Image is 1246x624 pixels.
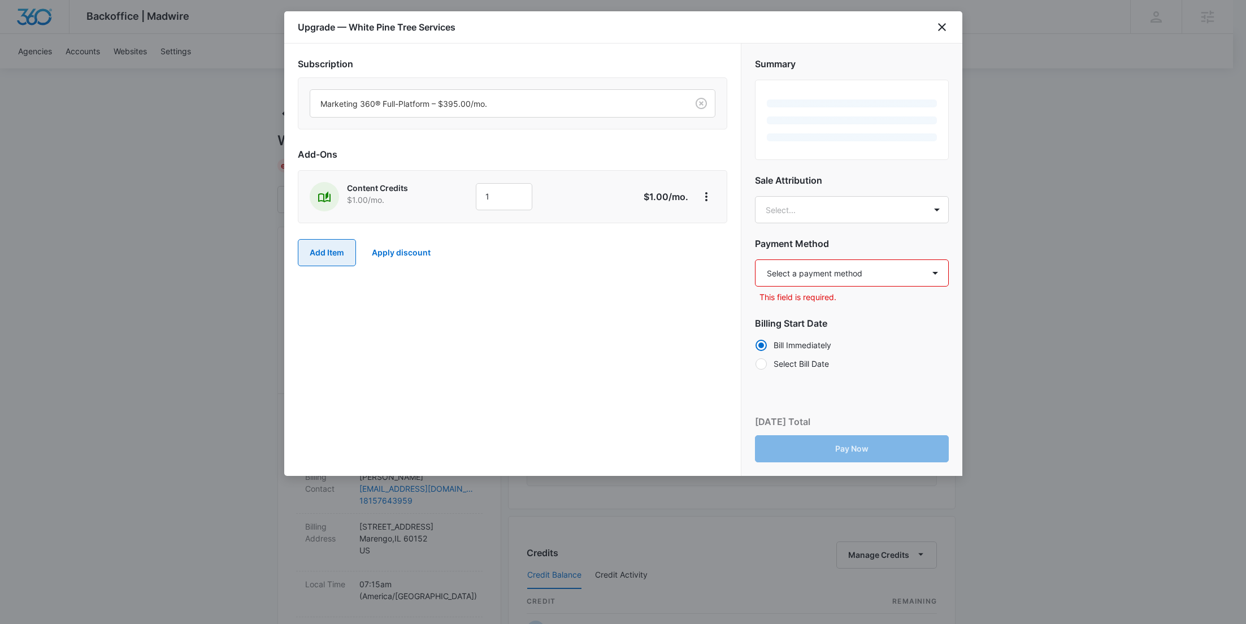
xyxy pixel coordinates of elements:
[755,57,949,71] h2: Summary
[668,191,688,202] span: /mo.
[759,291,949,303] p: This field is required.
[755,415,810,428] p: [DATE] Total
[697,188,715,206] button: View More
[755,339,949,351] label: Bill Immediately
[755,237,949,250] h2: Payment Method
[755,317,949,330] h2: Billing Start Date
[347,182,444,194] p: Content Credits
[635,190,688,203] p: $1.00
[692,94,710,112] button: Clear
[755,358,949,370] label: Select Bill Date
[755,174,949,187] h2: Sale Attribution
[361,239,442,266] button: Apply discount
[298,239,356,266] button: Add Item
[298,148,727,161] h2: Add-Ons
[347,194,444,206] p: $1.00 /mo.
[476,183,532,210] input: 1
[935,20,949,34] button: close
[298,57,727,71] h2: Subscription
[298,20,455,34] h1: Upgrade — White Pine Tree Services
